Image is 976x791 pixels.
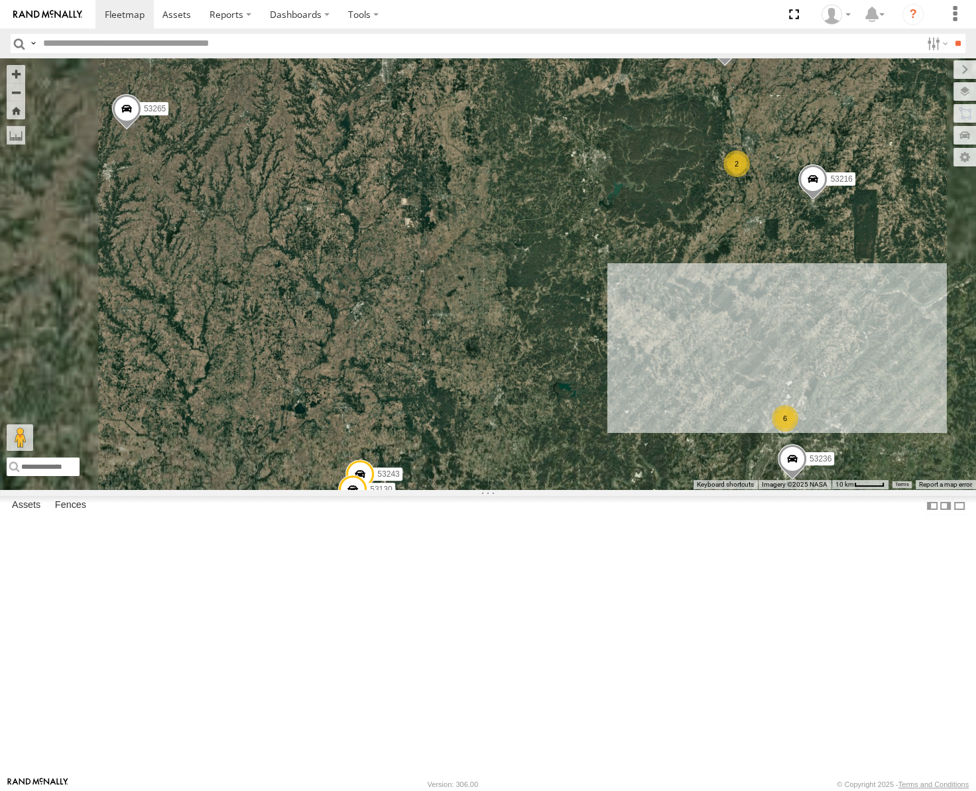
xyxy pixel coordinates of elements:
label: Search Query [28,34,38,53]
div: © Copyright 2025 - [837,780,969,788]
a: Terms and Conditions [898,780,969,788]
span: 53265 [144,104,166,113]
span: 53130 [370,485,392,494]
div: 2 [723,151,750,177]
div: Miky Transport [817,5,855,25]
a: Visit our Website [7,778,68,791]
label: Dock Summary Table to the Left [926,496,939,515]
button: Drag Pegman onto the map to open Street View [7,424,33,451]
label: Search Filter Options [922,34,950,53]
button: Zoom in [7,65,25,83]
button: Zoom out [7,83,25,101]
div: 6 [772,405,798,432]
a: Report a map error [919,481,972,488]
i: ? [902,4,924,25]
span: Imagery ©2025 NASA [762,481,827,488]
label: Hide Summary Table [953,496,966,515]
img: rand-logo.svg [13,10,82,19]
label: Fences [48,497,93,515]
label: Map Settings [953,148,976,166]
label: Assets [5,497,47,515]
button: Zoom Home [7,101,25,119]
button: Keyboard shortcuts [697,480,754,489]
span: 53243 [377,469,399,479]
a: Terms (opens in new tab) [895,481,909,487]
span: 53216 [830,174,852,184]
div: Version: 306.00 [428,780,478,788]
span: 10 km [835,481,854,488]
button: Map Scale: 10 km per 42 pixels [831,480,888,489]
label: Measure [7,126,25,145]
span: 53236 [810,454,831,463]
label: Dock Summary Table to the Right [939,496,952,515]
